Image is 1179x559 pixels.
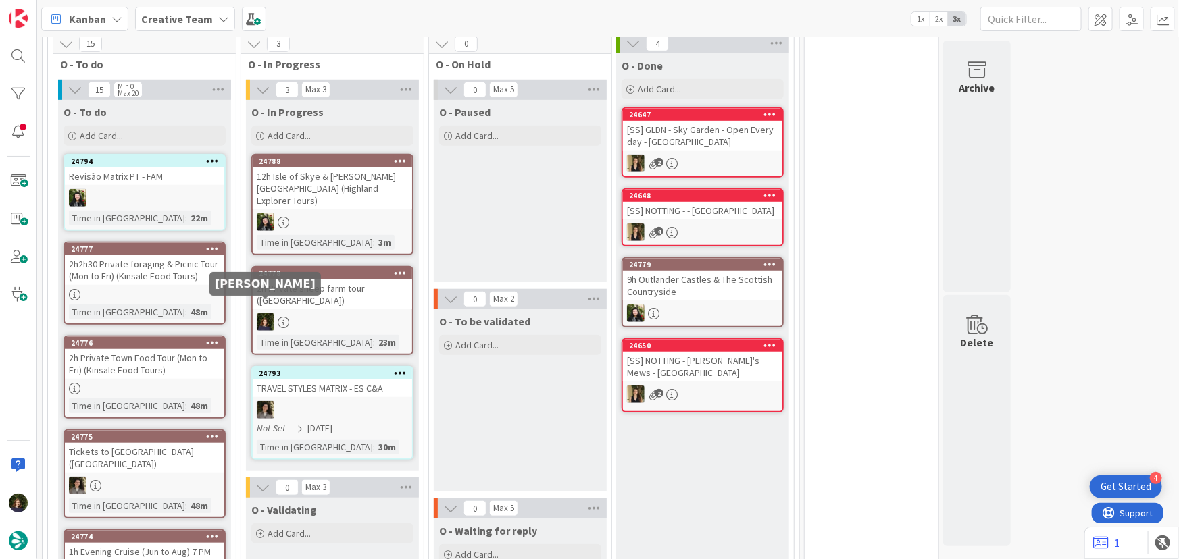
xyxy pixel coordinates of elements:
[623,109,782,121] div: 24647
[71,532,224,541] div: 24774
[257,313,274,331] img: MC
[215,277,316,290] h5: [PERSON_NAME]
[69,211,185,225] div: Time in [GEOGRAPHIC_DATA]
[9,494,28,512] img: MC
[187,398,211,413] div: 48m
[623,340,782,352] div: 24650
[141,12,213,26] b: Creative Team
[60,57,219,71] span: O - To do
[65,243,224,285] div: 247772h2h30 Private foraging & Picnic Tour (Mon to Fri) (Kinsale Food Tours)
[9,9,28,28] img: Visit kanbanzone.com
[65,189,224,207] div: BC
[69,11,106,27] span: Kanban
[627,155,645,172] img: SP
[436,57,595,71] span: O - On Hold
[623,121,782,151] div: [SS] GLDN - Sky Garden - Open Every day - [GEOGRAPHIC_DATA]
[623,223,782,241] div: SP
[65,155,224,167] div: 24794
[187,211,211,225] div: 22m
[268,130,311,142] span: Add Card...
[248,57,407,71] span: O - In Progress
[646,35,669,51] span: 4
[623,304,782,322] div: BC
[118,90,139,97] div: Max 20
[1093,535,1120,551] a: 1
[623,202,782,219] div: [SS] NOTTING - - [GEOGRAPHIC_DATA]
[187,498,211,513] div: 48m
[251,503,317,516] span: O - Validating
[638,83,681,95] span: Add Card...
[622,59,663,72] span: O - Done
[959,80,995,96] div: Archive
[629,260,782,269] div: 24779
[623,385,782,403] div: SP
[623,352,782,381] div: [SS] NOTTING - [PERSON_NAME]'s Mews - [GEOGRAPHIC_DATA]
[257,235,373,250] div: Time in [GEOGRAPHIC_DATA]
[493,505,514,512] div: Max 5
[373,335,375,350] span: :
[65,155,224,185] div: 24794Revisão Matrix PT - FAM
[259,269,412,278] div: 24778
[251,105,324,119] span: O - In Progress
[276,479,299,496] span: 0
[375,440,399,454] div: 30m
[259,369,412,378] div: 24793
[257,440,373,454] div: Time in [GEOGRAPHIC_DATA]
[71,157,224,166] div: 24794
[257,335,373,350] div: Time in [GEOGRAPHIC_DATA]
[65,255,224,285] div: 2h2h30 Private foraging & Picnic Tour (Mon to Fri) (Kinsale Food Tours)
[253,167,412,209] div: 12h Isle of Skye & [PERSON_NAME][GEOGRAPHIC_DATA] (Highland Explorer Tours)
[305,484,326,491] div: Max 3
[69,304,185,319] div: Time in [GEOGRAPHIC_DATA]
[629,191,782,201] div: 24648
[253,267,412,309] div: 247782h Private sheep farm tour ([GEOGRAPHIC_DATA])
[455,339,499,351] span: Add Card...
[305,86,326,93] div: Max 3
[253,155,412,167] div: 24788
[439,524,537,537] span: O - Waiting for reply
[1090,475,1162,498] div: Open Get Started checklist, remaining modules: 4
[276,82,299,98] span: 3
[253,367,412,397] div: 24793TRAVEL STYLES MATRIX - ES C&A
[253,313,412,331] div: MC
[1101,480,1151,494] div: Get Started
[627,304,645,322] img: BC
[28,2,61,18] span: Support
[463,500,486,516] span: 0
[253,279,412,309] div: 2h Private sheep farm tour ([GEOGRAPHIC_DATA])
[373,440,375,454] span: :
[257,422,286,434] i: Not Set
[79,36,102,52] span: 15
[259,157,412,166] div: 24788
[65,337,224,379] div: 247762h Private Town Food Tour (Mon to Fri) (Kinsale Food Tours)
[493,86,514,93] div: Max 5
[9,531,28,550] img: avatar
[655,158,663,167] span: 2
[961,334,994,350] div: Delete
[65,167,224,185] div: Revisão Matrix PT - FAM
[71,338,224,348] div: 24776
[623,190,782,202] div: 24648
[257,401,274,419] img: MS
[623,155,782,172] div: SP
[80,130,123,142] span: Add Card...
[911,12,930,26] span: 1x
[930,12,948,26] span: 2x
[623,259,782,300] div: 247799h Outlander Castles & The Scottish Countryside
[463,82,486,98] span: 0
[65,531,224,543] div: 24774
[375,235,395,250] div: 3m
[69,477,86,494] img: MS
[627,385,645,403] img: SP
[65,349,224,379] div: 2h Private Town Food Tour (Mon to Fri) (Kinsale Food Tours)
[71,244,224,254] div: 24777
[185,211,187,225] span: :
[257,213,274,231] img: BC
[1150,472,1162,484] div: 4
[439,105,491,119] span: O - Paused
[373,235,375,250] span: :
[439,315,530,328] span: O - To be validated
[627,223,645,241] img: SP
[623,271,782,300] div: 9h Outlander Castles & The Scottish Countryside
[455,130,499,142] span: Add Card...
